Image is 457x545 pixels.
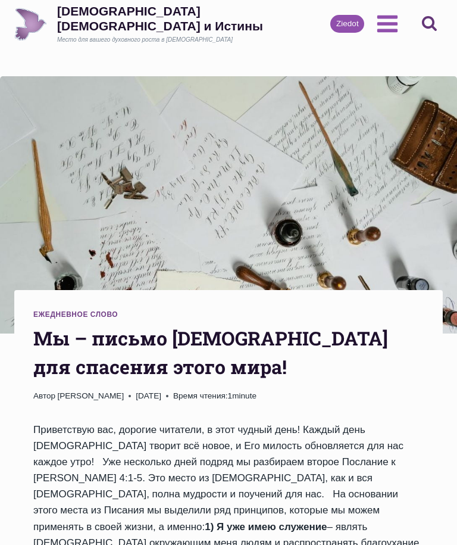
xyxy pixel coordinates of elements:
span: minute [232,391,256,400]
div: Место для вашего духовного роста в [DEMOGRAPHIC_DATA] [57,36,330,44]
a: [DEMOGRAPHIC_DATA] [DEMOGRAPHIC_DATA] и ИстиныМесто для вашего духовного роста в [DEMOGRAPHIC_DATA] [14,4,330,45]
div: [DEMOGRAPHIC_DATA] [DEMOGRAPHIC_DATA] и Истины [57,4,330,33]
time: [DATE] [136,390,161,403]
span: Время чтения: [173,391,228,400]
a: Ziedot [330,15,364,33]
strong: 1) Я уже имею служение [205,521,327,532]
button: Показать форму поиска [416,11,443,38]
h1: Мы – письмо [DEMOGRAPHIC_DATA] для спасения этого мира! [33,324,424,381]
span: Автор [33,390,55,403]
a: [PERSON_NAME] [57,391,124,400]
a: Ежедневное слово [33,310,118,319]
button: Открыть меню [370,8,404,39]
span: 1 [173,390,256,403]
img: Draudze Gars un Patiesība [14,8,47,41]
